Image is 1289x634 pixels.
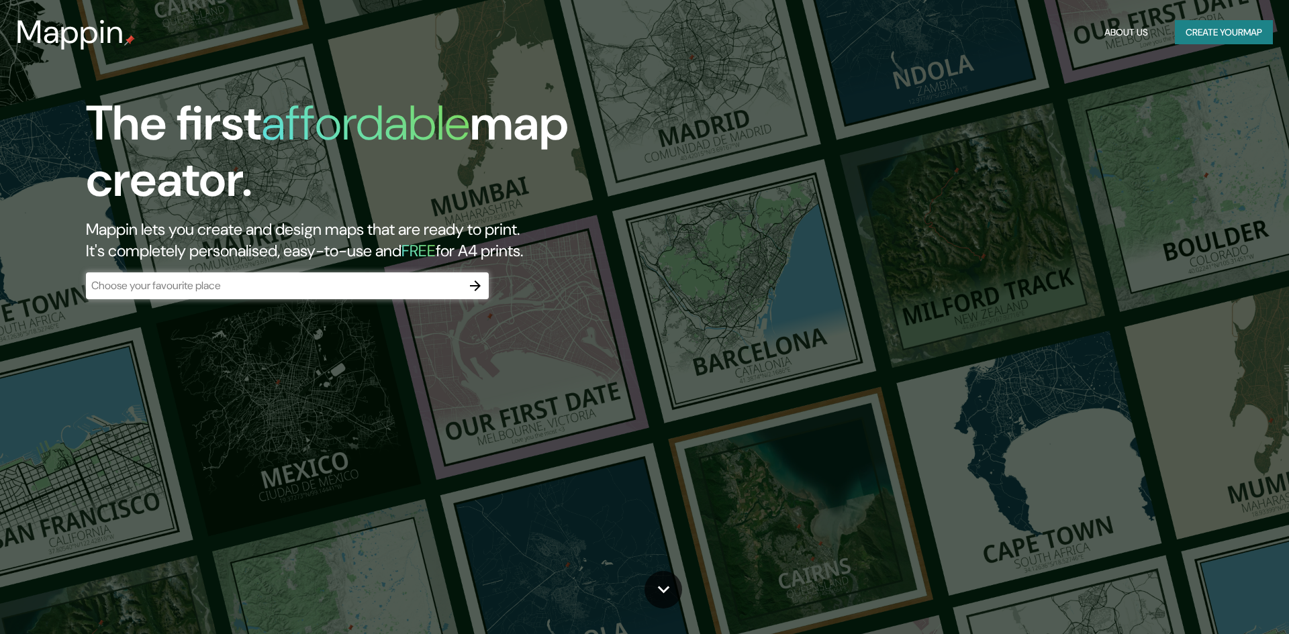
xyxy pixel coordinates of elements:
iframe: Help widget launcher [1169,582,1274,619]
h3: Mappin [16,13,124,51]
h1: The first map creator. [86,95,730,219]
h1: affordable [261,92,470,154]
h5: FREE [401,240,436,261]
img: mappin-pin [124,35,135,46]
button: About Us [1099,20,1153,45]
input: Choose your favourite place [86,278,462,293]
button: Create yourmap [1175,20,1273,45]
h2: Mappin lets you create and design maps that are ready to print. It's completely personalised, eas... [86,219,730,262]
